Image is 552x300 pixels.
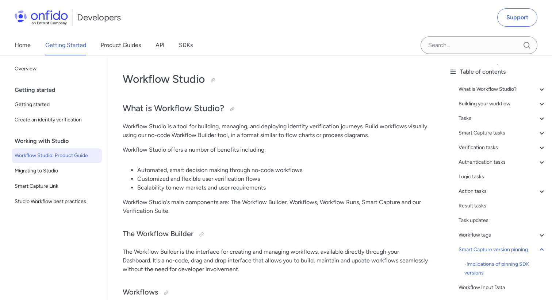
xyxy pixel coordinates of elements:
[459,187,546,196] a: Action tasks
[459,158,546,167] a: Authentication tasks
[459,114,546,123] a: Tasks
[12,194,102,209] a: Studio Workflow best practices
[123,248,428,274] p: The Workflow Builder is the interface for creating and managing workflows, available directly thr...
[15,35,31,55] a: Home
[123,229,428,240] h3: The Workflow Builder
[459,231,546,239] a: Workflow tags
[459,202,546,210] a: Result tasks
[459,143,546,152] a: Verification tasks
[15,167,99,175] span: Migrating to Studio
[15,116,99,124] span: Create an identity verification
[123,145,428,154] p: Workflow Studio offers a number of benefits including:
[156,35,164,55] a: API
[15,134,105,148] div: Working with Studio
[12,164,102,178] a: Migrating to Studio
[459,129,546,137] a: Smart Capture tasks
[464,260,546,277] div: - Implications of pinning SDK versions
[15,197,99,206] span: Studio Workflow best practices
[459,172,546,181] a: Logic tasks
[15,151,99,160] span: Workflow Studio: Product Guide
[137,183,428,192] li: Scalability to new markets and user requirements
[15,100,99,109] span: Getting started
[12,62,102,76] a: Overview
[459,100,546,108] a: Building your workflow
[123,122,428,140] p: Workflow Studio is a tool for building, managing, and deploying identity verification journeys. B...
[123,72,428,86] h1: Workflow Studio
[464,260,546,277] a: -Implications of pinning SDK versions
[123,287,428,299] h3: Workflows
[123,102,428,115] h2: What is Workflow Studio?
[123,198,428,215] p: Workflow Studio's main components are: The Workflow Builder, Workflows, Workflow Runs, Smart Capt...
[15,65,99,73] span: Overview
[15,182,99,191] span: Smart Capture Link
[179,35,193,55] a: SDKs
[77,12,121,23] h1: Developers
[101,35,141,55] a: Product Guides
[459,216,546,225] a: Task updates
[12,113,102,127] a: Create an identity verification
[421,36,537,54] input: Onfido search input field
[12,179,102,194] a: Smart Capture Link
[459,245,546,254] a: Smart Capture version pinning
[45,35,86,55] a: Getting Started
[459,85,546,94] a: What is Workflow Studio?
[459,283,546,292] a: Workflow Input Data
[137,175,428,183] li: Customized and flexible user verification flows
[497,8,537,27] a: Support
[12,148,102,163] a: Workflow Studio: Product Guide
[137,166,428,175] li: Automated, smart decision making through no-code workflows
[12,97,102,112] a: Getting started
[15,83,105,97] div: Getting started
[15,10,68,25] img: Onfido Logo
[448,67,546,76] div: Table of contents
